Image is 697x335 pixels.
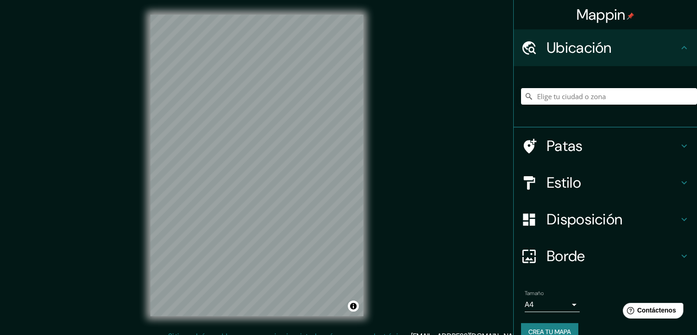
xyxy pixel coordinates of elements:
font: Mappin [576,5,626,24]
canvas: Mapa [150,15,363,316]
iframe: Lanzador de widgets de ayuda [615,299,687,325]
div: Borde [514,238,697,274]
div: Ubicación [514,29,697,66]
font: Patas [547,136,583,156]
font: Ubicación [547,38,612,57]
div: A4 [525,297,580,312]
font: Tamaño [525,290,543,297]
div: Disposición [514,201,697,238]
img: pin-icon.png [627,12,634,20]
font: Disposición [547,210,622,229]
button: Activar o desactivar atribución [348,301,359,312]
div: Patas [514,128,697,164]
font: Borde [547,246,585,266]
input: Elige tu ciudad o zona [521,88,697,105]
font: Estilo [547,173,581,192]
font: A4 [525,300,534,309]
div: Estilo [514,164,697,201]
